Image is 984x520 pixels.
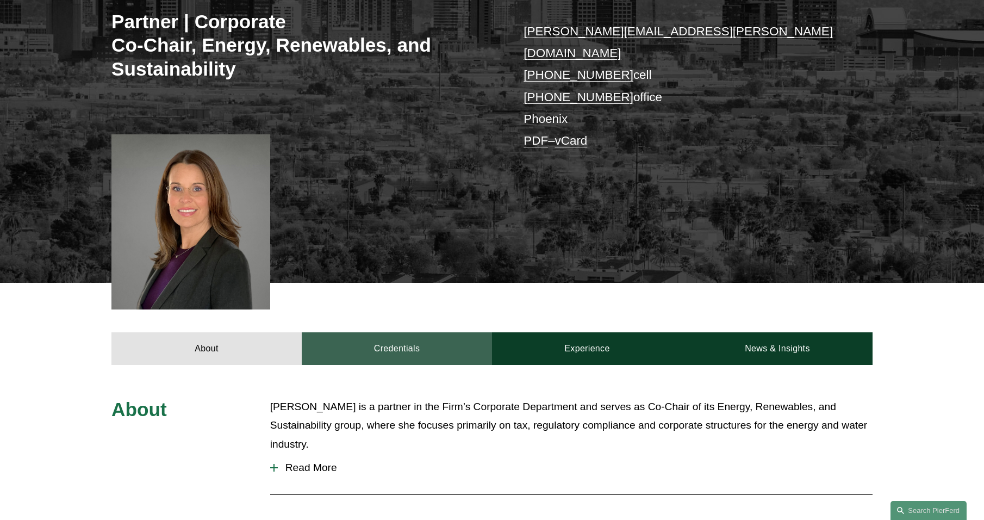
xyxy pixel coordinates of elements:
[524,24,833,60] a: [PERSON_NAME][EMAIL_ADDRESS][PERSON_NAME][DOMAIN_NAME]
[682,332,873,365] a: News & Insights
[524,21,840,152] p: cell office Phoenix –
[111,332,302,365] a: About
[111,10,492,81] h3: Partner | Corporate Co-Chair, Energy, Renewables, and Sustainability
[524,68,633,82] a: [PHONE_NUMBER]
[111,399,167,420] span: About
[270,398,873,454] p: [PERSON_NAME] is a partner in the Firm’s Corporate Department and serves as Co-Chair of its Energ...
[555,134,588,147] a: vCard
[270,454,873,482] button: Read More
[492,332,682,365] a: Experience
[302,332,492,365] a: Credentials
[524,134,548,147] a: PDF
[524,90,633,104] a: [PHONE_NUMBER]
[890,501,967,520] a: Search this site
[278,462,873,474] span: Read More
